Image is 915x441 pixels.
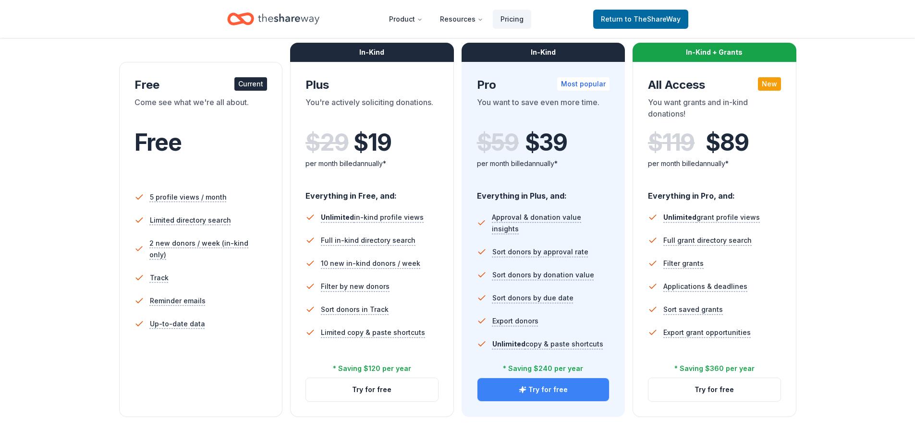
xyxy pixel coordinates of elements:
[492,292,573,304] span: Sort donors by due date
[648,182,781,202] div: Everything in Pro, and:
[321,304,389,315] span: Sort donors in Track
[648,77,781,93] div: All Access
[477,96,610,123] div: You want to save even more time.
[663,327,751,338] span: Export grant opportunities
[432,10,491,29] button: Resources
[477,77,610,93] div: Pro
[333,363,411,374] div: * Saving $120 per year
[321,213,424,221] span: in-kind profile views
[492,212,610,235] span: Approval & donation value insights
[663,304,723,315] span: Sort saved grants
[492,315,538,327] span: Export donors
[477,378,610,401] button: Try for free
[758,77,781,91] div: New
[633,43,796,62] div: In-Kind + Grants
[306,378,438,401] button: Try for free
[557,77,610,91] div: Most popular
[503,363,583,374] div: * Saving $240 per year
[462,43,625,62] div: In-Kind
[663,258,704,269] span: Filter grants
[706,129,748,156] span: $ 89
[321,327,425,338] span: Limited copy & paste shortcuts
[150,318,205,330] span: Up-to-date data
[134,128,182,156] span: Free
[492,246,588,258] span: Sort donors by approval rate
[381,10,430,29] button: Product
[305,96,439,123] div: You're actively soliciting donations.
[477,182,610,202] div: Everything in Plus, and:
[625,15,681,23] span: to TheShareWay
[663,281,747,292] span: Applications & deadlines
[648,378,781,401] button: Try for free
[134,96,268,123] div: Come see what we're all about.
[321,235,415,246] span: Full in-kind directory search
[305,182,439,202] div: Everything in Free, and:
[150,272,169,284] span: Track
[321,281,390,292] span: Filter by new donors
[305,158,439,169] div: per month billed annually*
[134,77,268,93] div: Free
[663,235,752,246] span: Full grant directory search
[150,191,227,203] span: 5 profile views / month
[381,8,531,30] nav: Main
[321,258,420,269] span: 10 new in-kind donors / week
[227,8,319,30] a: Home
[525,129,567,156] span: $ 39
[601,13,681,25] span: Return
[593,10,688,29] a: Returnto TheShareWay
[477,158,610,169] div: per month billed annually*
[354,129,391,156] span: $ 19
[492,340,603,348] span: copy & paste shortcuts
[492,340,525,348] span: Unlimited
[663,213,696,221] span: Unlimited
[150,215,231,226] span: Limited directory search
[493,10,531,29] a: Pricing
[663,213,760,221] span: grant profile views
[648,158,781,169] div: per month billed annually*
[150,295,206,307] span: Reminder emails
[305,77,439,93] div: Plus
[149,238,267,261] span: 2 new donors / week (in-kind only)
[492,269,594,281] span: Sort donors by donation value
[648,96,781,123] div: You want grants and in-kind donations!
[321,213,354,221] span: Unlimited
[674,363,755,374] div: * Saving $360 per year
[234,77,267,91] div: Current
[290,43,454,62] div: In-Kind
